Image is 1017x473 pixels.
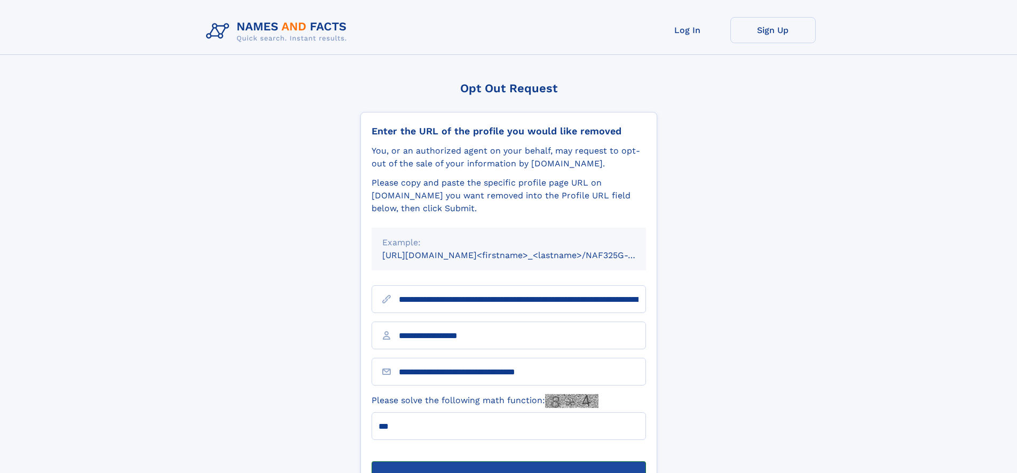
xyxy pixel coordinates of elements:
[372,125,646,137] div: Enter the URL of the profile you would like removed
[372,145,646,170] div: You, or an authorized agent on your behalf, may request to opt-out of the sale of your informatio...
[382,236,635,249] div: Example:
[730,17,816,43] a: Sign Up
[372,177,646,215] div: Please copy and paste the specific profile page URL on [DOMAIN_NAME] you want removed into the Pr...
[645,17,730,43] a: Log In
[202,17,356,46] img: Logo Names and Facts
[372,394,598,408] label: Please solve the following math function:
[382,250,666,260] small: [URL][DOMAIN_NAME]<firstname>_<lastname>/NAF325G-xxxxxxxx
[360,82,657,95] div: Opt Out Request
